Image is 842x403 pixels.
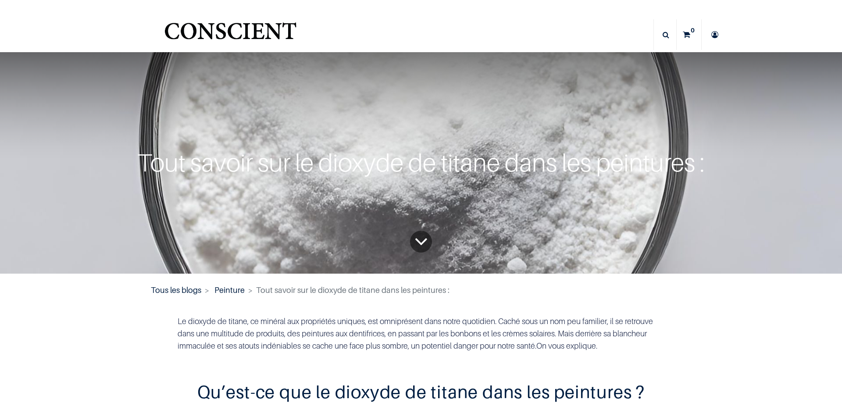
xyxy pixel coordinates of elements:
a: 0 [677,19,701,50]
nav: fil d'Ariane [151,284,692,296]
a: To blog content [410,231,432,253]
a: Tous les blogs [151,285,201,295]
a: Logo of Conscient [163,18,298,52]
div: Tout savoir sur le dioxyde de titane dans les peintures : [121,144,721,181]
img: Conscient [163,18,298,52]
span: Le dioxyde de titane, ce minéral aux propriétés uniques, est omniprésent dans notre quotidien. Ca... [178,317,653,350]
sup: 0 [689,26,697,35]
span: Tout savoir sur le dioxyde de titane dans les peintures : [256,285,450,295]
h2: Qu’est-ce que le dioxyde de titane dans les peintures ? [178,382,664,401]
span: On vous explique. [536,341,597,350]
i: To blog content [414,224,428,260]
a: Peinture [214,285,245,295]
